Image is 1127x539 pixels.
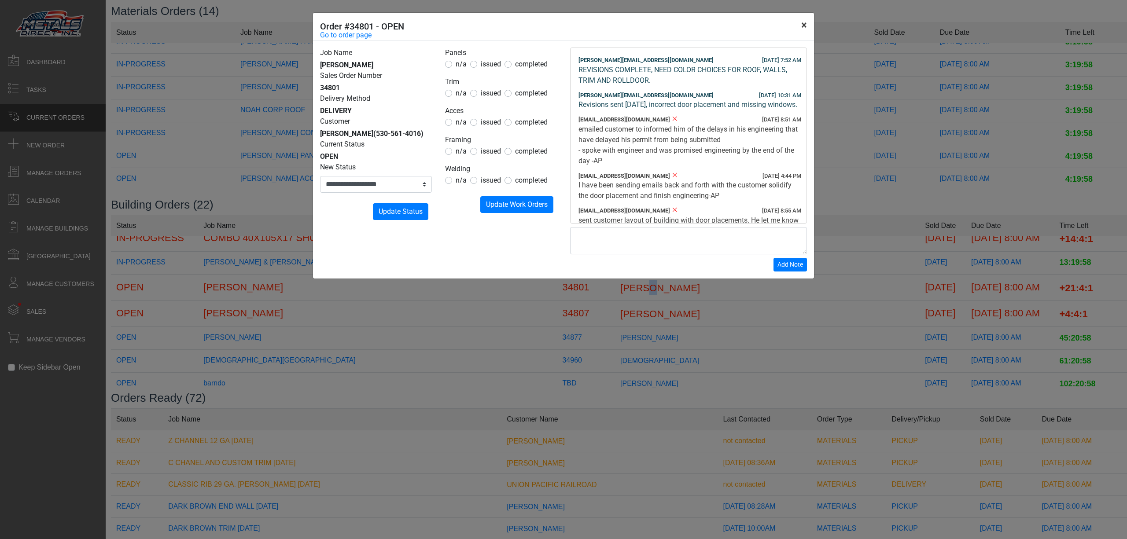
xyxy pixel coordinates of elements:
[445,135,557,146] legend: Framing
[777,261,803,268] span: Add Note
[320,151,432,162] div: OPEN
[373,129,424,138] span: (530-561-4016)
[445,164,557,175] legend: Welding
[762,115,801,124] div: [DATE] 8:51 AM
[445,77,557,88] legend: Trim
[480,196,553,213] button: Update Work Orders
[515,118,548,126] span: completed
[515,176,548,184] span: completed
[486,200,548,209] span: Update Work Orders
[456,60,467,68] span: n/a
[481,176,501,184] span: issued
[320,162,356,172] label: New Status
[373,203,428,220] button: Update Status
[320,48,352,58] label: Job Name
[481,147,501,155] span: issued
[320,139,365,150] label: Current Status
[320,116,350,127] label: Customer
[515,89,548,97] span: completed
[320,106,432,116] div: DELIVERY
[320,128,432,139] div: [PERSON_NAME]
[515,60,548,68] span: completed
[578,207,670,214] span: [EMAIL_ADDRESS][DOMAIN_NAME]
[320,30,372,40] a: Go to order page
[762,206,801,215] div: [DATE] 8:55 AM
[773,258,807,271] button: Add Note
[379,207,423,216] span: Update Status
[456,118,467,126] span: n/a
[320,61,373,69] span: [PERSON_NAME]
[578,172,670,179] span: [EMAIL_ADDRESS][DOMAIN_NAME]
[456,147,467,155] span: n/a
[481,118,501,126] span: issued
[762,172,801,180] div: [DATE] 4:44 PM
[445,106,557,117] legend: Acces
[320,93,370,104] label: Delivery Method
[578,92,714,99] span: [PERSON_NAME][EMAIL_ADDRESS][DOMAIN_NAME]
[320,83,432,93] div: 34801
[320,70,382,81] label: Sales Order Number
[515,147,548,155] span: completed
[578,180,799,201] div: I have been sending emails back and forth with the customer solidify the door placement and finis...
[320,20,404,33] h5: Order #34801 - OPEN
[445,48,557,59] legend: Panels
[794,13,814,37] button: Close
[578,215,799,257] div: sent customer layout of building with door placements. He let me know that the man door is correc...
[481,89,501,97] span: issued
[456,176,467,184] span: n/a
[759,91,801,100] div: [DATE] 10:31 AM
[481,60,501,68] span: issued
[578,99,799,110] div: Revisions sent [DATE], incorrect door placement and missing windows.
[578,124,799,166] div: emailed customer to informed him of the delays in his engineering that have delayed his permit fr...
[456,89,467,97] span: n/a
[762,56,801,65] div: [DATE] 7:52 AM
[578,116,670,123] span: [EMAIL_ADDRESS][DOMAIN_NAME]
[578,57,714,63] span: [PERSON_NAME][EMAIL_ADDRESS][DOMAIN_NAME]
[578,65,799,86] div: REVISIONS COMPLETE, NEED COLOR CHOICES FOR ROOF, WALLS, TRIM AND ROLLDOOR.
